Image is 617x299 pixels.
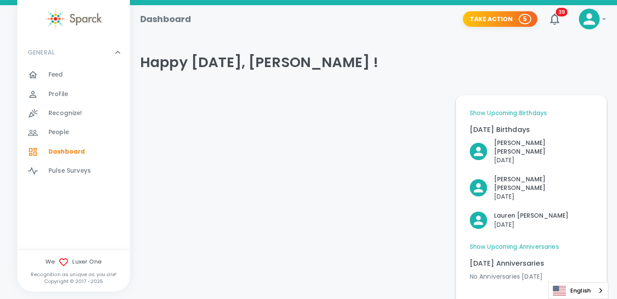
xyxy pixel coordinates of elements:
[556,8,568,16] span: 39
[463,168,593,201] div: Click to Recognize!
[17,123,130,142] a: People
[48,90,68,99] span: Profile
[494,175,593,192] p: [PERSON_NAME] [PERSON_NAME]
[544,9,565,29] button: 39
[17,65,130,84] a: Feed
[48,167,91,175] span: Pulse Surveys
[48,71,63,79] span: Feed
[48,109,82,118] span: Recognize!
[494,211,569,220] p: Lauren [PERSON_NAME]
[17,9,130,29] a: Sparck logo
[470,272,593,281] p: No Anniversaries [DATE]
[17,39,130,65] div: GENERAL
[470,125,593,135] p: [DATE] Birthdays
[48,128,69,137] span: People
[463,204,569,228] div: Click to Recognize!
[470,258,593,269] p: [DATE] Anniversaries
[48,148,85,156] span: Dashboard
[548,282,608,299] div: Language
[548,282,608,299] aside: Language selected: English
[523,15,527,23] p: 5
[470,109,547,118] a: Show Upcoming Birthdays
[28,48,55,57] p: GENERAL
[140,12,191,26] h1: Dashboard
[549,283,608,299] a: English
[17,271,130,278] p: Recognition as unique as you are!
[17,65,130,184] div: GENERAL
[470,138,593,164] button: Click to Recognize!
[494,138,593,156] p: [PERSON_NAME] [PERSON_NAME]
[494,156,593,164] p: [DATE]
[17,161,130,180] a: Pulse Surveys
[470,211,569,228] button: Click to Recognize!
[17,142,130,161] a: Dashboard
[470,175,593,201] button: Click to Recognize!
[17,104,130,123] a: Recognize!
[494,220,569,229] p: [DATE]
[17,257,130,267] span: We Luxer One
[140,54,607,71] h4: Happy [DATE], [PERSON_NAME] !
[17,85,130,104] a: Profile
[17,278,130,285] p: Copyright © 2017 - 2025
[463,132,593,164] div: Click to Recognize!
[470,243,559,251] a: Show Upcoming Anniversaries
[494,192,593,201] p: [DATE]
[45,9,102,29] img: Sparck logo
[463,11,537,27] button: Take Action 5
